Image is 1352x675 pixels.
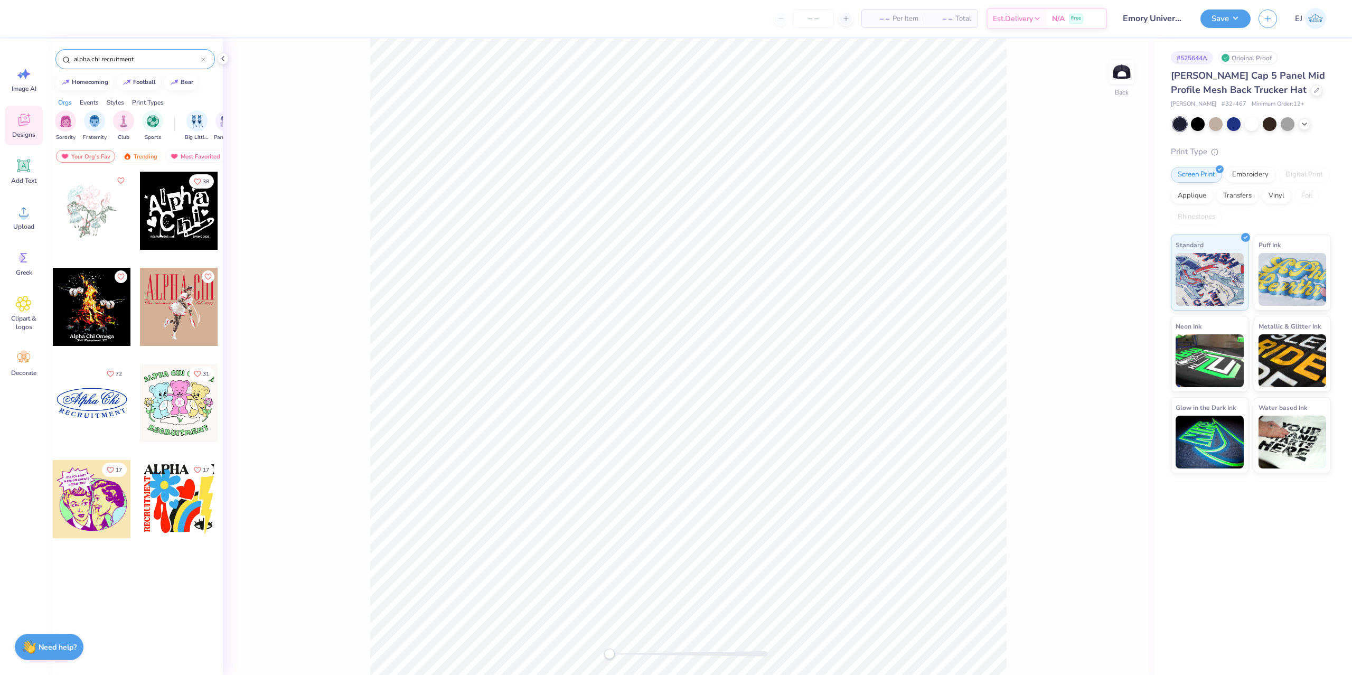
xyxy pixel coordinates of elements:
span: Est. Delivery [993,13,1033,24]
input: Untitled Design [1115,8,1193,29]
img: Neon Ink [1176,334,1244,387]
div: filter for Sorority [55,110,76,142]
div: # 525644A [1171,51,1213,64]
div: filter for Parent's Weekend [214,110,238,142]
img: Fraternity Image [89,115,100,127]
div: bear [181,79,193,85]
div: Print Types [132,98,164,107]
span: Add Text [11,176,36,185]
div: filter for Sports [142,110,163,142]
span: N/A [1052,13,1065,24]
span: [PERSON_NAME] Cap 5 Panel Mid Profile Mesh Back Trucker Hat [1171,69,1325,96]
span: Per Item [893,13,918,24]
button: bear [164,74,198,90]
input: Try "Alpha" [73,54,201,64]
div: Back [1115,88,1129,97]
img: Edgardo Jr [1305,8,1326,29]
div: Original Proof [1218,51,1278,64]
img: Club Image [118,115,129,127]
img: Standard [1176,253,1244,306]
span: Glow in the Dark Ink [1176,402,1236,413]
button: football [117,74,161,90]
span: Standard [1176,239,1204,250]
span: 38 [203,179,209,184]
span: Upload [13,222,34,231]
span: Puff Ink [1259,239,1281,250]
span: Minimum Order: 12 + [1252,100,1304,109]
button: Like [202,270,214,283]
img: trend_line.gif [61,79,70,86]
div: Accessibility label [604,649,615,659]
div: homecoming [72,79,108,85]
button: Like [102,367,127,381]
div: Events [80,98,99,107]
button: Like [115,174,127,187]
img: Glow in the Dark Ink [1176,416,1244,468]
span: Total [955,13,971,24]
button: filter button [142,110,163,142]
span: Big Little Reveal [185,134,209,142]
img: Metallic & Glitter Ink [1259,334,1327,387]
span: Club [118,134,129,142]
input: – – [793,9,834,28]
div: Orgs [58,98,72,107]
span: Sports [145,134,161,142]
div: filter for Big Little Reveal [185,110,209,142]
span: 72 [116,371,122,377]
div: Applique [1171,188,1213,204]
div: Vinyl [1262,188,1291,204]
span: – – [868,13,889,24]
div: Most Favorited [165,150,225,163]
span: 17 [203,467,209,473]
div: Rhinestones [1171,209,1222,225]
img: trending.gif [123,153,132,160]
button: Like [115,270,127,283]
span: Clipart & logos [6,314,41,331]
button: filter button [185,110,209,142]
strong: Need help? [39,642,77,652]
img: Parent's Weekend Image [220,115,232,127]
button: Save [1200,10,1251,28]
div: Trending [118,150,162,163]
div: Transfers [1216,188,1259,204]
button: filter button [55,110,76,142]
img: Puff Ink [1259,253,1327,306]
span: – – [931,13,952,24]
button: filter button [113,110,134,142]
span: Image AI [12,85,36,93]
div: filter for Club [113,110,134,142]
img: Sorority Image [60,115,72,127]
img: most_fav.gif [61,153,69,160]
span: Sorority [56,134,76,142]
img: trend_line.gif [123,79,131,86]
button: filter button [214,110,238,142]
span: EJ [1295,13,1302,25]
span: [PERSON_NAME] [1171,100,1216,109]
img: Sports Image [147,115,159,127]
button: Like [189,463,214,477]
span: Fraternity [83,134,107,142]
span: Free [1071,15,1081,22]
button: Like [189,174,214,189]
span: Water based Ink [1259,402,1307,413]
span: # 32-467 [1222,100,1246,109]
img: most_fav.gif [170,153,179,160]
div: Your Org's Fav [56,150,115,163]
div: Embroidery [1225,167,1275,183]
div: filter for Fraternity [83,110,107,142]
span: 17 [116,467,122,473]
span: Parent's Weekend [214,134,238,142]
div: Styles [107,98,124,107]
button: filter button [83,110,107,142]
span: Metallic & Glitter Ink [1259,321,1321,332]
div: Digital Print [1279,167,1330,183]
span: Designs [12,130,35,139]
span: Greek [16,268,32,277]
img: Back [1111,61,1132,82]
button: Like [189,367,214,381]
a: EJ [1290,8,1331,29]
div: Screen Print [1171,167,1222,183]
span: 31 [203,371,209,377]
button: Like [102,463,127,477]
img: trend_line.gif [170,79,179,86]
